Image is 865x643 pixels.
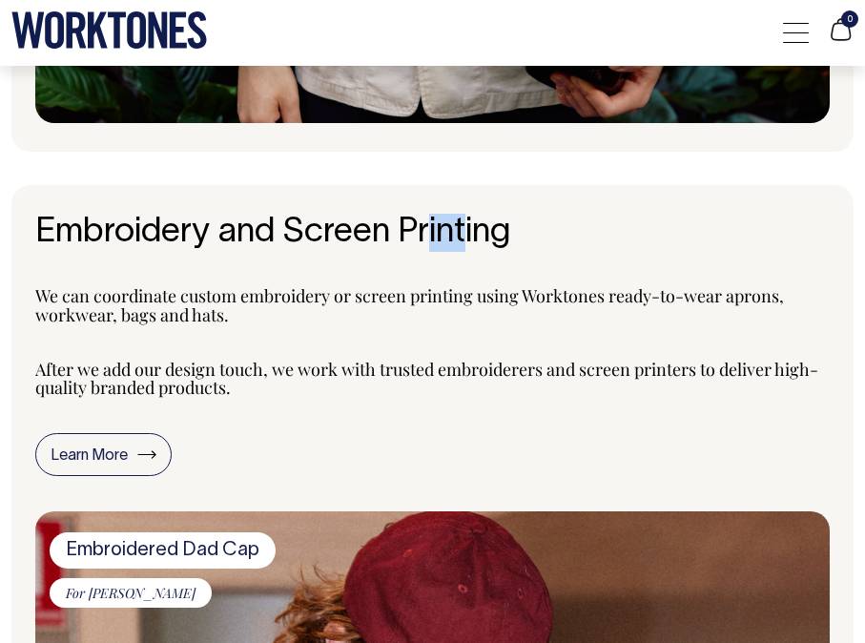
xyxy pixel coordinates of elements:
[35,361,830,399] div: After we add our design touch, we work with trusted embroiderers and screen printers to deliver h...
[50,532,276,569] span: Embroidered Dad Cap
[35,214,830,252] h2: Embroidery and Screen Printing
[828,31,854,45] a: 0
[841,10,858,28] span: 0
[35,287,830,325] div: We can coordinate custom embroidery or screen printing using Worktones ready-to-wear aprons, work...
[35,433,172,476] a: Learn More
[50,578,212,608] span: For [PERSON_NAME]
